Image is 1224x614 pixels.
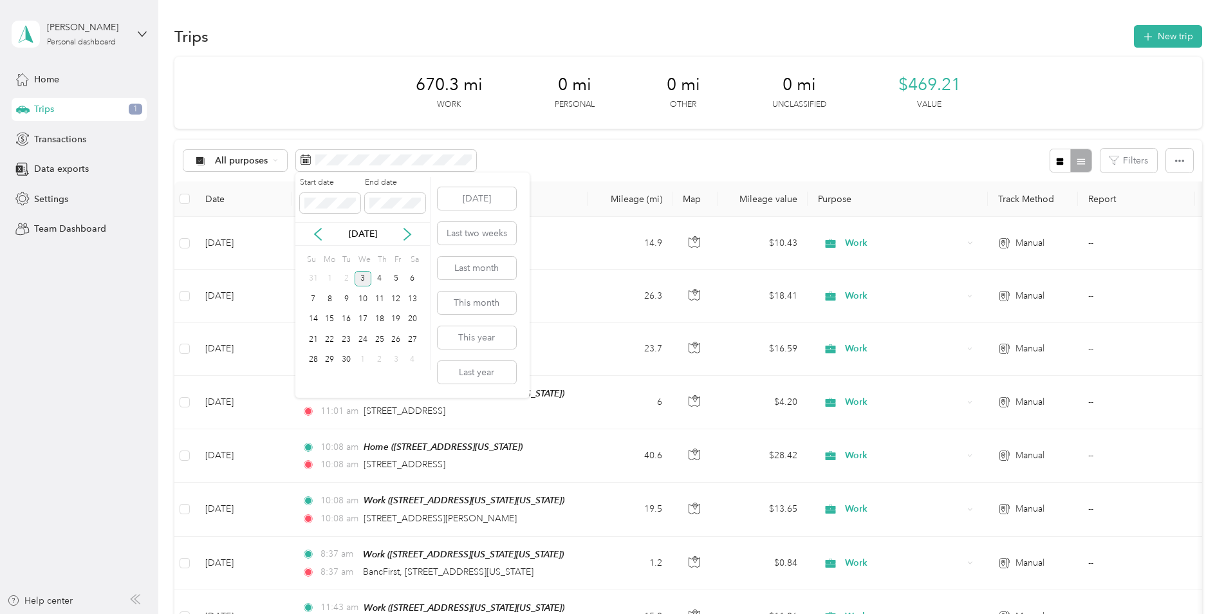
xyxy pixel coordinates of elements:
div: Mo [322,250,336,268]
div: Tu [340,250,352,268]
div: 29 [322,352,338,368]
button: Help center [7,594,73,608]
td: -- [1078,537,1195,590]
span: 0 mi [558,75,591,95]
span: 10:08 am [320,458,358,472]
td: 1.2 [588,537,672,590]
span: 8:37 am [320,547,357,561]
td: 40.6 [588,429,672,483]
td: [DATE] [195,537,292,590]
div: 1 [322,271,338,287]
div: 1 [355,352,371,368]
span: Trips [34,102,54,116]
span: Work ([STREET_ADDRESS][US_STATE][US_STATE]) [364,388,564,398]
div: Th [375,250,387,268]
div: 4 [371,271,388,287]
td: -- [1078,429,1195,483]
div: 22 [322,331,338,348]
div: 28 [305,352,322,368]
span: Manual [1015,449,1044,463]
div: 15 [322,312,338,328]
div: 17 [355,312,371,328]
div: 8 [322,291,338,307]
iframe: Everlance-gr Chat Button Frame [1152,542,1224,614]
div: 5 [387,271,404,287]
td: [DATE] [195,376,292,429]
button: [DATE] [438,187,516,210]
th: Date [195,181,292,217]
div: 14 [305,312,322,328]
div: Fr [392,250,404,268]
span: 1 [129,104,142,115]
button: Filters [1100,149,1157,172]
span: Settings [34,192,68,206]
div: [PERSON_NAME] [47,21,127,34]
span: 8:37 am [320,565,357,579]
div: 27 [404,331,421,348]
div: 24 [355,331,371,348]
div: 20 [404,312,421,328]
span: Work [845,289,963,303]
td: $10.43 [718,217,808,270]
td: $18.41 [718,270,808,322]
p: Value [917,99,941,111]
label: End date [365,177,425,189]
div: Sa [409,250,421,268]
span: Home [34,73,59,86]
td: -- [1078,323,1195,376]
div: We [357,250,371,268]
span: Work [845,502,963,516]
td: 6 [588,376,672,429]
span: Work ([STREET_ADDRESS][US_STATE][US_STATE]) [364,602,564,613]
p: Work [437,99,461,111]
td: $0.84 [718,537,808,590]
td: -- [1078,270,1195,322]
div: 18 [371,312,388,328]
span: [STREET_ADDRESS] [364,459,445,470]
td: -- [1078,376,1195,429]
span: [STREET_ADDRESS] [364,405,445,416]
p: Personal [555,99,595,111]
td: $4.20 [718,376,808,429]
div: 19 [387,312,404,328]
td: [DATE] [195,217,292,270]
button: Last month [438,257,516,279]
div: 16 [338,312,355,328]
span: 670.3 mi [416,75,483,95]
span: Home ([STREET_ADDRESS][US_STATE]) [364,442,523,452]
td: $13.65 [718,483,808,536]
span: BancFirst, [STREET_ADDRESS][US_STATE] [363,566,533,577]
div: 31 [305,271,322,287]
td: [DATE] [195,270,292,322]
span: Work ([STREET_ADDRESS][US_STATE][US_STATE]) [363,549,564,559]
th: Map [672,181,718,217]
th: Purpose [808,181,988,217]
th: Track Method [988,181,1078,217]
span: Work ([STREET_ADDRESS][US_STATE][US_STATE]) [364,495,564,505]
span: Work [845,342,963,356]
span: 11:01 am [320,404,358,418]
span: 0 mi [667,75,700,95]
div: 3 [387,352,404,368]
div: 11 [371,291,388,307]
span: [STREET_ADDRESS][PERSON_NAME] [364,513,517,524]
td: $28.42 [718,429,808,483]
span: All purposes [215,156,268,165]
h1: Trips [174,30,209,43]
div: 2 [338,271,355,287]
span: Work [845,449,963,463]
th: Locations [292,181,588,217]
td: -- [1078,217,1195,270]
span: Manual [1015,236,1044,250]
div: 23 [338,331,355,348]
div: 13 [404,291,421,307]
span: 10:08 am [320,494,358,508]
button: This year [438,326,516,349]
span: Work [845,395,963,409]
div: 4 [404,352,421,368]
th: Report [1078,181,1195,217]
span: $469.21 [898,75,961,95]
div: 21 [305,331,322,348]
td: 19.5 [588,483,672,536]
